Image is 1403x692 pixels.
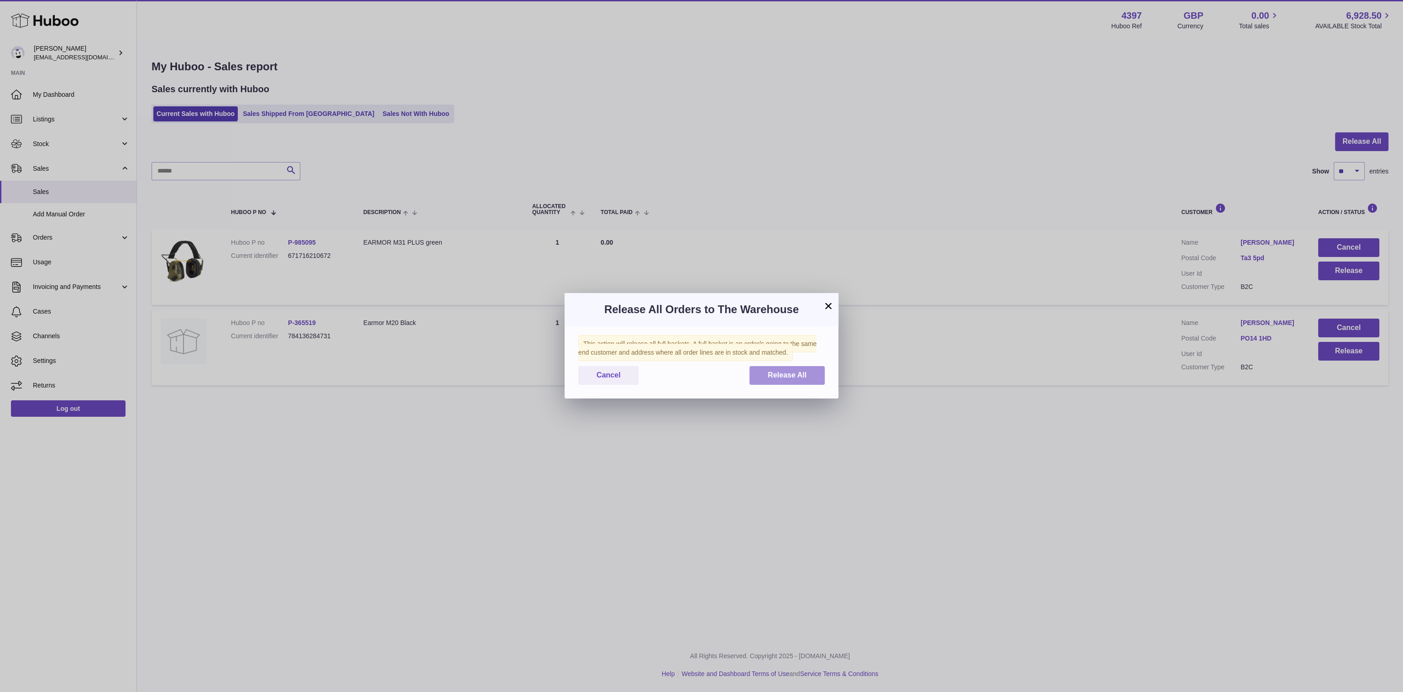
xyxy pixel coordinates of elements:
button: Cancel [578,366,639,385]
span: Cancel [597,371,620,379]
button: Release All [749,366,825,385]
span: This action will release all full baskets. A full basket is an order/s going to the same end cust... [578,335,817,361]
button: × [823,300,834,311]
span: Release All [768,371,806,379]
h3: Release All Orders to The Warehouse [578,302,825,317]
